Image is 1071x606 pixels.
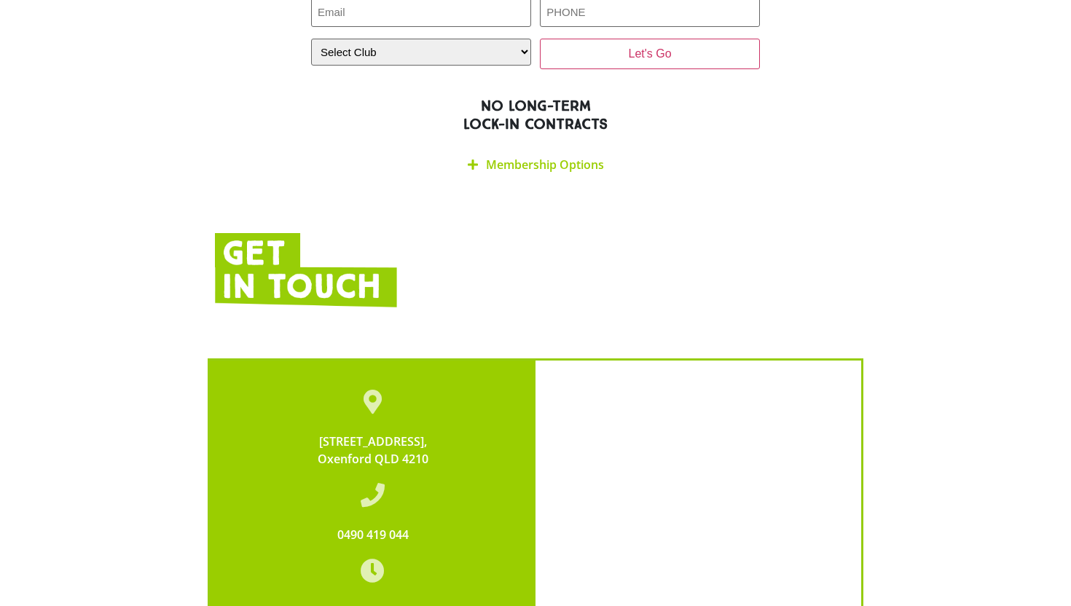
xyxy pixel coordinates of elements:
[215,97,856,133] h2: NO LONG-TERM LOCK-IN CONTRACTS
[540,39,760,69] input: Let's Go
[486,157,604,173] a: Membership Options
[311,148,760,182] div: Membership Options
[337,527,409,543] a: 0490 419 044
[318,433,428,467] a: [STREET_ADDRESS],Oxenford QLD 4210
